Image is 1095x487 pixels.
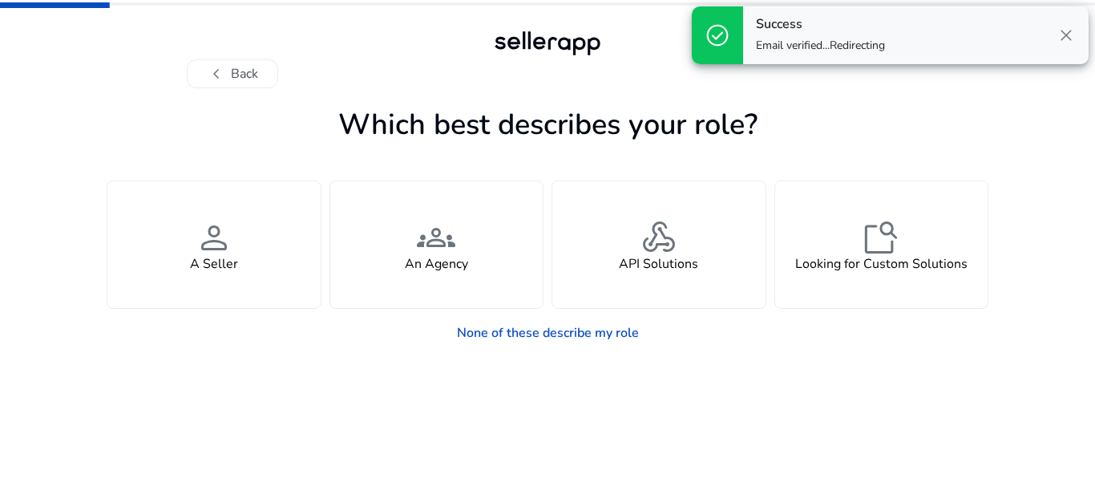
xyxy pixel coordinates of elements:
[405,257,468,272] h4: An Agency
[329,181,544,309] button: groupsAn Agency
[417,218,455,257] span: groups
[107,108,988,142] h1: Which best describes your role?
[705,22,730,48] span: check_circle
[1057,26,1076,45] span: close
[207,64,226,83] span: chevron_left
[756,17,885,32] h4: Success
[195,218,233,257] span: person
[862,218,900,257] span: feature_search
[774,181,989,309] button: feature_searchLooking for Custom Solutions
[756,38,885,54] p: Email verified...Redirecting
[190,257,238,272] h4: A Seller
[552,181,766,309] button: webhookAPI Solutions
[795,257,968,272] h4: Looking for Custom Solutions
[640,218,678,257] span: webhook
[107,181,321,309] button: personA Seller
[444,317,652,349] a: None of these describe my role
[619,257,698,272] h4: API Solutions
[187,59,278,88] button: chevron_leftBack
